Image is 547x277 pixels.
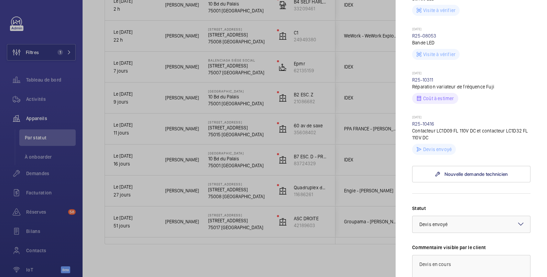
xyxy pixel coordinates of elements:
[419,222,448,227] span: Devis envoyé
[423,51,455,58] p: Visite à vérifier
[412,121,435,127] a: R25-10416
[412,83,530,90] p: Réparation variateur de fréquence Fuji
[412,39,530,46] p: Bande LED
[412,244,530,251] label: Commentaire visible par le client
[412,27,530,32] p: [DATE]
[423,7,455,14] p: Visite à vérifier
[412,115,530,120] p: [DATE]
[412,71,530,76] p: [DATE]
[412,77,433,83] a: R25-10311
[423,95,454,102] p: Coût à estimer
[412,166,530,182] a: Nouvelle demande technicien
[412,33,437,39] a: R25-08053
[412,205,530,212] label: Statut
[423,146,452,153] p: Devis envoyé
[412,127,530,141] p: Contacteur LC1D09 FL 110V DC et contacteur LC1D32 FL 110V DC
